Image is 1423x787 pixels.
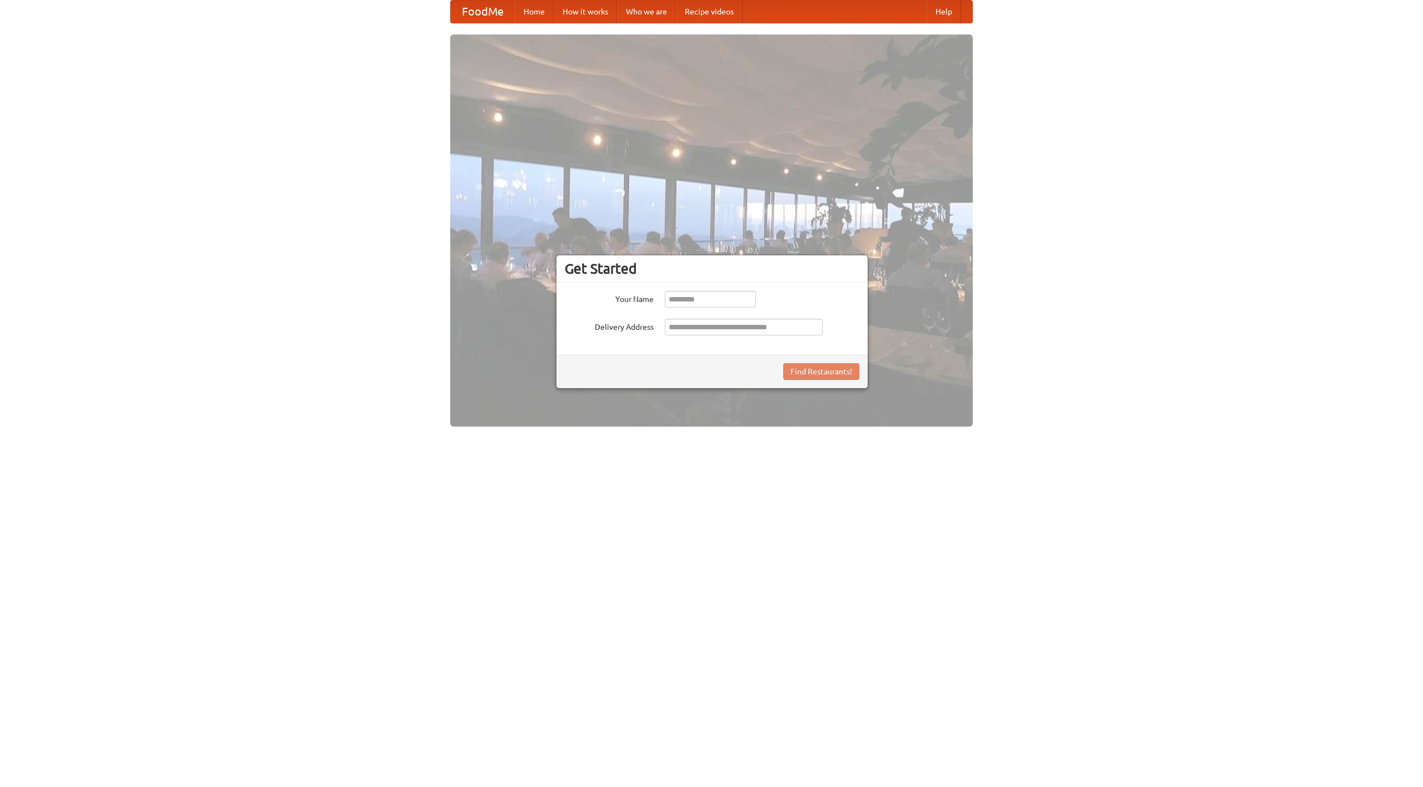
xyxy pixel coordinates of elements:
a: FoodMe [451,1,515,23]
a: Who we are [617,1,676,23]
h3: Get Started [565,260,859,277]
label: Delivery Address [565,319,654,333]
button: Find Restaurants! [783,363,859,380]
a: Home [515,1,554,23]
a: Help [927,1,961,23]
a: Recipe videos [676,1,743,23]
label: Your Name [565,291,654,305]
a: How it works [554,1,617,23]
